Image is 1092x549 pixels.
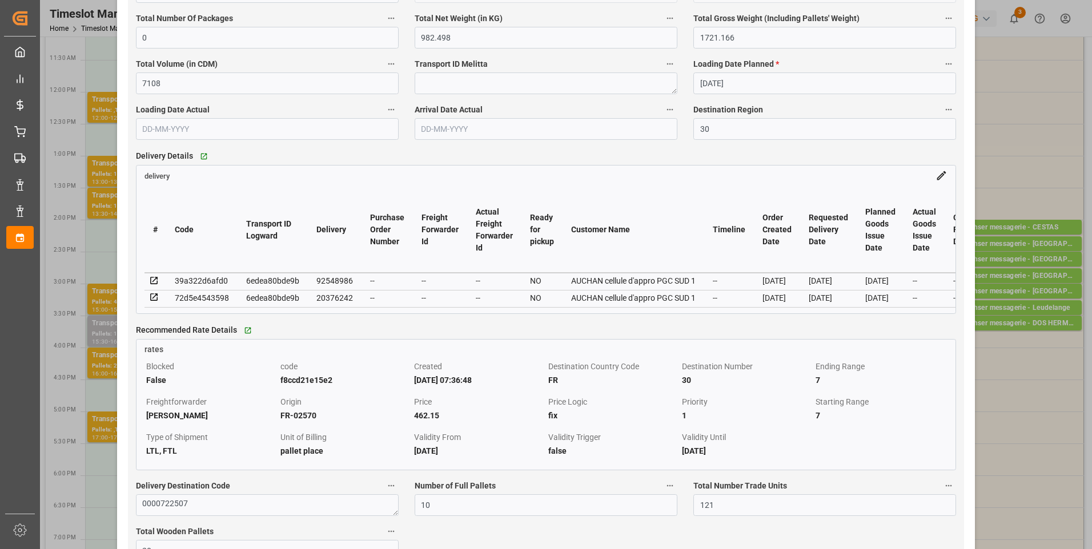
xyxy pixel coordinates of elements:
[414,373,544,387] div: [DATE] 07:36:48
[384,524,399,539] button: Total Wooden Pallets
[865,291,896,305] div: [DATE]
[415,480,496,492] span: Number of Full Pallets
[136,494,399,516] textarea: 0000722507
[136,58,218,70] span: Total Volume (in CDM)
[800,187,857,273] th: Requested Delivery Date
[530,291,554,305] div: NO
[809,274,848,288] div: [DATE]
[280,444,410,458] div: pallet place
[816,360,945,373] div: Ending Range
[370,291,404,305] div: --
[384,56,399,71] button: Total Volume (in CDM)
[316,274,353,288] div: 92548986
[413,187,467,273] th: Freight Forwarder Id
[136,480,230,492] span: Delivery Destination Code
[415,118,677,140] input: DD-MM-YYYY
[816,373,945,387] div: 7
[663,478,677,493] button: Number of Full Pallets
[941,478,956,493] button: Total Number Trade Units
[548,360,678,373] div: Destination Country Code
[280,409,410,422] div: FR-02570
[415,58,488,70] span: Transport ID Melitta
[421,291,459,305] div: --
[166,187,238,273] th: Code
[467,187,521,273] th: Actual Freight Forwarder Id
[370,274,404,288] div: --
[571,291,696,305] div: AUCHAN cellule d'appro PGC SUD 1
[146,373,276,387] div: False
[246,274,299,288] div: 6edea80bde9b
[421,274,459,288] div: --
[280,395,410,409] div: Origin
[414,444,544,458] div: [DATE]
[548,409,678,422] div: fix
[563,187,704,273] th: Customer Name
[415,13,503,25] span: Total Net Weight (in KG)
[548,444,678,458] div: false
[693,13,860,25] span: Total Gross Weight (Including Pallets' Weight)
[682,395,812,409] div: Priority
[941,56,956,71] button: Loading Date Planned *
[238,187,308,273] th: Transport ID Logward
[414,395,544,409] div: Price
[945,187,1000,273] th: Cargo Readiness Date
[682,430,812,444] div: Validity Until
[476,274,513,288] div: --
[548,373,678,387] div: FR
[682,360,812,373] div: Destination Number
[280,430,410,444] div: Unit of Billing
[146,409,276,422] div: [PERSON_NAME]
[693,58,779,70] span: Loading Date Planned
[713,274,745,288] div: --
[548,395,678,409] div: Price Logic
[136,104,210,116] span: Loading Date Actual
[175,274,229,288] div: 39a322d6afd0
[476,291,513,305] div: --
[136,526,214,538] span: Total Wooden Pallets
[280,360,410,373] div: code
[414,360,544,373] div: Created
[316,291,353,305] div: 20376242
[693,72,956,94] input: DD-MM-YYYY
[682,444,812,458] div: [DATE]
[146,360,276,373] div: Blocked
[663,102,677,117] button: Arrival Date Actual
[548,430,678,444] div: Validity Trigger
[308,187,362,273] th: Delivery
[913,291,936,305] div: --
[663,56,677,71] button: Transport ID Melitta
[144,171,170,180] a: delivery
[136,118,399,140] input: DD-MM-YYYY
[704,187,754,273] th: Timeline
[904,187,945,273] th: Actual Goods Issue Date
[146,444,276,458] div: LTL, FTL
[754,187,800,273] th: Order Created Date
[144,345,163,354] span: rates
[144,187,166,273] th: #
[136,324,237,336] span: Recommended Rate Details
[384,478,399,493] button: Delivery Destination Code
[762,274,792,288] div: [DATE]
[571,274,696,288] div: AUCHAN cellule d'appro PGC SUD 1
[384,102,399,117] button: Loading Date Actual
[865,274,896,288] div: [DATE]
[682,373,812,387] div: 30
[953,291,991,305] div: --
[415,104,483,116] span: Arrival Date Actual
[146,430,276,444] div: Type of Shipment
[913,274,936,288] div: --
[414,409,544,422] div: 462.15
[693,480,787,492] span: Total Number Trade Units
[136,150,193,162] span: Delivery Details
[521,187,563,273] th: Ready for pickup
[414,430,544,444] div: Validity From
[175,291,229,305] div: 72d5e4543598
[809,291,848,305] div: [DATE]
[384,11,399,26] button: Total Number Of Packages
[280,373,410,387] div: f8ccd21e15e2
[362,187,413,273] th: Purchase Order Number
[816,409,945,422] div: 7
[857,187,904,273] th: Planned Goods Issue Date
[136,13,233,25] span: Total Number Of Packages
